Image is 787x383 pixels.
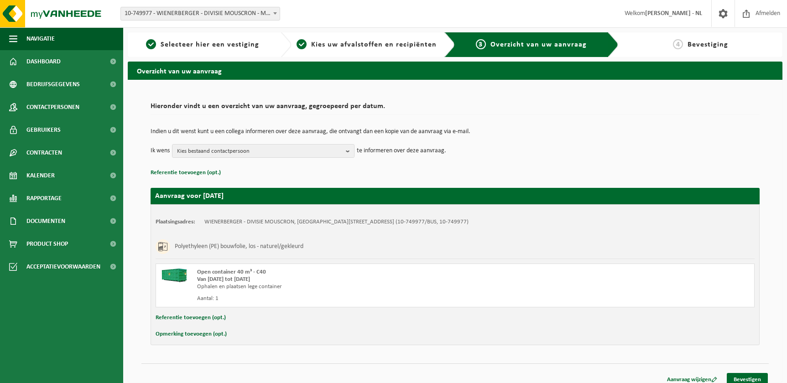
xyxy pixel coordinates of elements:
[26,233,68,255] span: Product Shop
[197,283,492,290] div: Ophalen en plaatsen lege container
[688,41,728,48] span: Bevestiging
[645,10,702,17] strong: [PERSON_NAME] - NL
[156,219,195,225] strong: Plaatsingsadres:
[26,50,61,73] span: Dashboard
[357,144,446,158] p: te informeren over deze aanvraag.
[132,39,273,50] a: 1Selecteer hier een vestiging
[161,41,259,48] span: Selecteer hier een vestiging
[204,218,469,226] td: WIENERBERGER - DIVISIE MOUSCRON, [GEOGRAPHIC_DATA][STREET_ADDRESS] (10-749977/BUS, 10-749977)
[311,41,437,48] span: Kies uw afvalstoffen en recipiënten
[151,103,760,115] h2: Hieronder vindt u een overzicht van uw aanvraag, gegroepeerd per datum.
[177,145,342,158] span: Kies bestaand contactpersoon
[296,39,437,50] a: 2Kies uw afvalstoffen en recipiënten
[151,167,221,179] button: Referentie toevoegen (opt.)
[26,255,100,278] span: Acceptatievoorwaarden
[297,39,307,49] span: 2
[172,144,354,158] button: Kies bestaand contactpersoon
[673,39,683,49] span: 4
[26,210,65,233] span: Documenten
[146,39,156,49] span: 1
[197,269,266,275] span: Open container 40 m³ - C40
[26,187,62,210] span: Rapportage
[26,164,55,187] span: Kalender
[476,39,486,49] span: 3
[197,276,250,282] strong: Van [DATE] tot [DATE]
[26,141,62,164] span: Contracten
[26,96,79,119] span: Contactpersonen
[197,295,492,302] div: Aantal: 1
[155,192,224,200] strong: Aanvraag voor [DATE]
[490,41,587,48] span: Overzicht van uw aanvraag
[26,73,80,96] span: Bedrijfsgegevens
[151,129,760,135] p: Indien u dit wenst kunt u een collega informeren over deze aanvraag, die ontvangt dan een kopie v...
[156,312,226,324] button: Referentie toevoegen (opt.)
[128,62,782,79] h2: Overzicht van uw aanvraag
[120,7,280,21] span: 10-749977 - WIENERBERGER - DIVISIE MOUSCRON - MOUSCRON
[151,144,170,158] p: Ik wens
[121,7,280,20] span: 10-749977 - WIENERBERGER - DIVISIE MOUSCRON - MOUSCRON
[161,269,188,282] img: HK-XC-40-GN-00.png
[156,328,227,340] button: Opmerking toevoegen (opt.)
[26,119,61,141] span: Gebruikers
[175,239,303,254] h3: Polyethyleen (PE) bouwfolie, los - naturel/gekleurd
[26,27,55,50] span: Navigatie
